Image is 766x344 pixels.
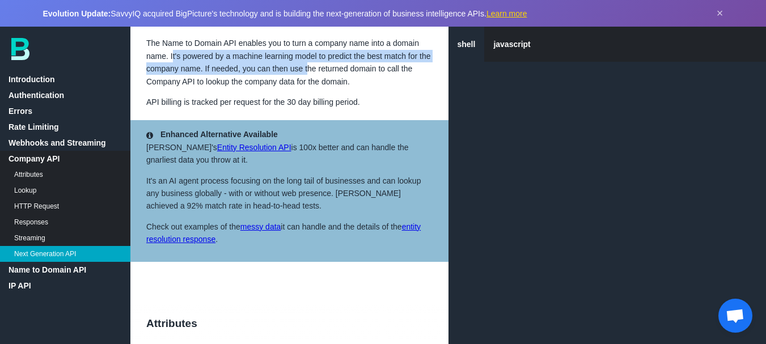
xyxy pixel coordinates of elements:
h2: Attributes [130,305,448,343]
p: It's an AI agent process focusing on the long tail of businesses and can lookup any business glob... [146,175,433,213]
p: The Name to Domain API enables you to turn a company name into a domain name. It's powered by a m... [130,37,448,88]
strong: Enhanced Alternative Available [160,130,278,139]
span: SavvyIQ acquired BigPicture's technology and is building the next-generation of business intellig... [43,9,527,18]
img: bp-logo-B-teal.svg [11,38,29,60]
a: Learn more [486,9,527,18]
a: messy data [240,222,281,231]
p: [PERSON_NAME]'s is 100x better and can handle the gnarliest data you throw at it. [146,141,433,167]
a: Entity Resolution API [217,143,291,152]
a: Open chat [718,299,752,333]
p: Check out examples of the it can handle and the details of the . [146,220,433,246]
button: Dismiss announcement [717,7,723,20]
a: javascript [484,27,539,62]
a: shell [448,27,485,62]
p: API billing is tracked per request for the 30 day billing period. [130,96,448,108]
strong: Evolution Update: [43,9,111,18]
